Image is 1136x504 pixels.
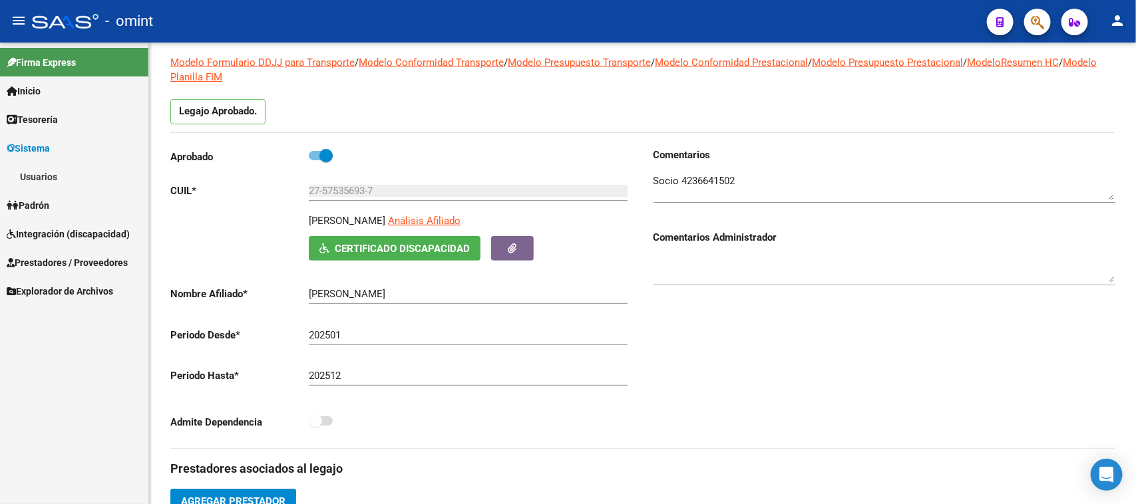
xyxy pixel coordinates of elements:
p: Admite Dependencia [170,415,309,430]
a: Modelo Presupuesto Transporte [508,57,651,68]
span: Integración (discapacidad) [7,227,130,241]
a: Modelo Conformidad Prestacional [655,57,808,68]
span: Sistema [7,141,50,156]
div: Open Intercom Messenger [1091,459,1123,491]
h3: Comentarios Administrador [654,230,1115,245]
button: Certificado Discapacidad [309,236,480,261]
p: Periodo Desde [170,328,309,342]
span: Prestadores / Proveedores [7,255,128,270]
span: Explorador de Archivos [7,284,113,299]
a: Modelo Conformidad Transporte [359,57,504,68]
mat-icon: menu [11,13,27,29]
span: Certificado Discapacidad [335,243,470,255]
a: Modelo Presupuesto Prestacional [812,57,963,68]
mat-icon: person [1109,13,1125,29]
p: Nombre Afiliado [170,287,309,301]
p: Aprobado [170,150,309,164]
p: Legajo Aprobado. [170,99,266,124]
a: ModeloResumen HC [967,57,1059,68]
span: Análisis Afiliado [388,215,461,227]
a: Modelo Formulario DDJJ para Transporte [170,57,355,68]
h3: Prestadores asociados al legajo [170,459,1115,478]
p: Periodo Hasta [170,368,309,383]
span: Padrón [7,198,49,213]
span: Inicio [7,84,41,98]
span: - omint [105,7,153,36]
h3: Comentarios [654,148,1115,162]
p: CUIL [170,184,309,198]
span: Firma Express [7,55,76,70]
p: [PERSON_NAME] [309,213,385,228]
span: Tesorería [7,112,58,127]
